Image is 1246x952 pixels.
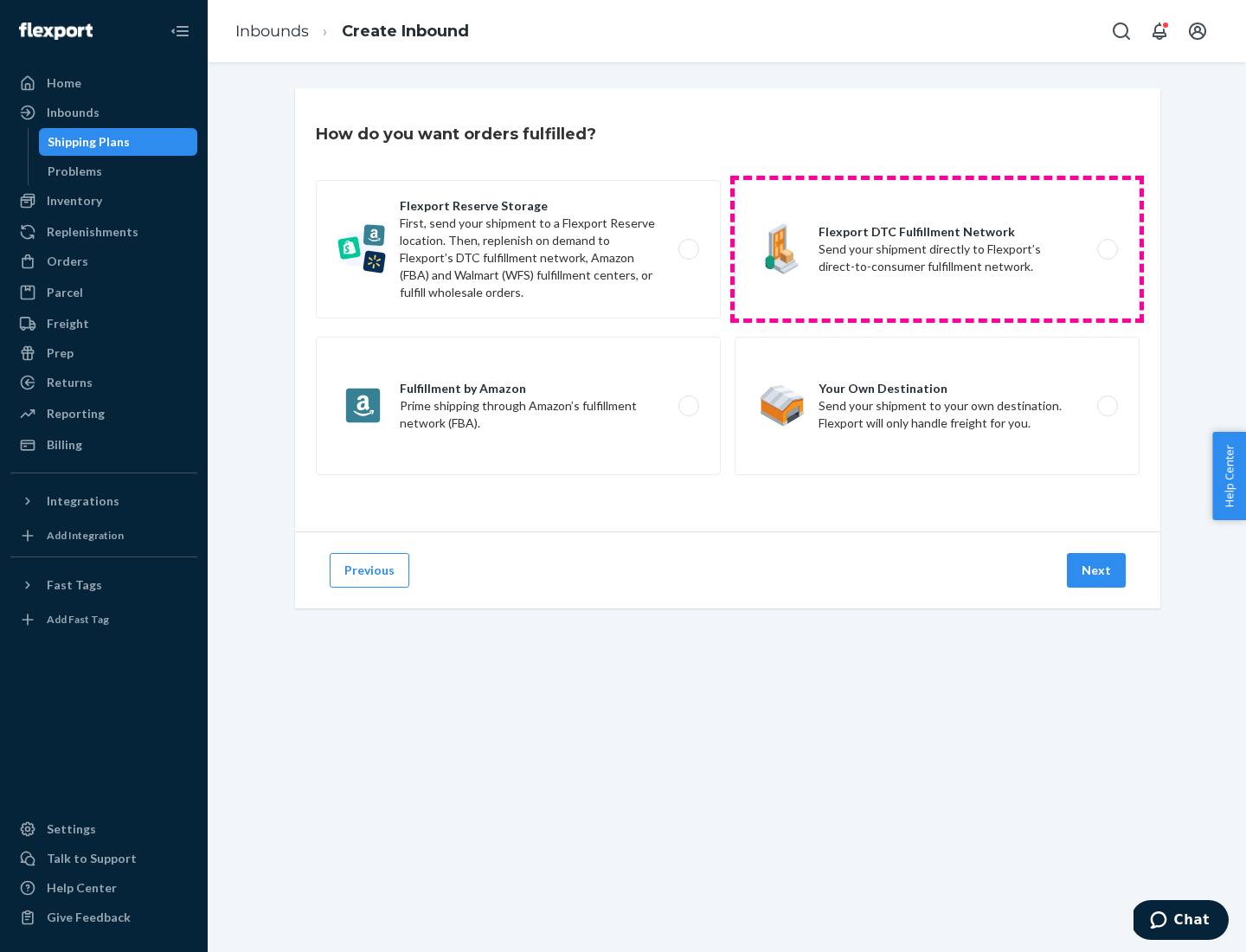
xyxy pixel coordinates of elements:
a: Inbounds [235,22,309,41]
a: Billing [10,431,197,459]
a: Problems [39,158,198,185]
button: Open Search Box [1104,14,1139,48]
a: Home [10,69,197,97]
a: Add Fast Tag [10,606,197,634]
a: Reporting [10,400,197,428]
a: Inventory [10,187,197,215]
a: Replenishments [10,218,197,246]
div: Talk to Support [47,850,137,867]
button: Previous [330,553,409,588]
div: Prep [47,344,74,362]
div: Shipping Plans [48,133,130,151]
button: Help Center [1212,432,1246,520]
a: Add Integration [10,522,197,550]
button: Close Navigation [163,14,197,48]
div: Inventory [47,192,102,209]
img: Flexport logo [19,23,93,40]
button: Next [1067,553,1126,588]
div: Returns [47,374,93,391]
div: Reporting [47,405,105,422]
div: Integrations [47,492,119,510]
button: Open account menu [1180,14,1215,48]
a: Orders [10,248,197,275]
button: Talk to Support [10,845,197,872]
a: Returns [10,369,197,396]
a: Help Center [10,874,197,902]
div: Problems [48,163,102,180]
a: Create Inbound [342,22,469,41]
a: Parcel [10,279,197,306]
div: Help Center [47,879,117,897]
div: Replenishments [47,223,138,241]
a: Inbounds [10,99,197,126]
button: Fast Tags [10,571,197,599]
div: Add Integration [47,528,124,543]
a: Freight [10,310,197,338]
a: Prep [10,339,197,367]
div: Parcel [47,284,83,301]
button: Give Feedback [10,904,197,931]
button: Open notifications [1142,14,1177,48]
ol: breadcrumbs [222,6,483,57]
button: Integrations [10,487,197,515]
a: Shipping Plans [39,128,198,156]
div: Freight [47,315,89,332]
div: Home [47,74,81,92]
div: Give Feedback [47,909,131,926]
div: Billing [47,436,82,453]
div: Inbounds [47,104,100,121]
iframe: Opens a widget where you can chat to one of our agents [1134,900,1229,943]
a: Settings [10,815,197,843]
div: Orders [47,253,88,270]
div: Fast Tags [47,576,102,594]
h3: How do you want orders fulfilled? [316,123,596,145]
div: Add Fast Tag [47,612,109,627]
div: Settings [47,820,96,838]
